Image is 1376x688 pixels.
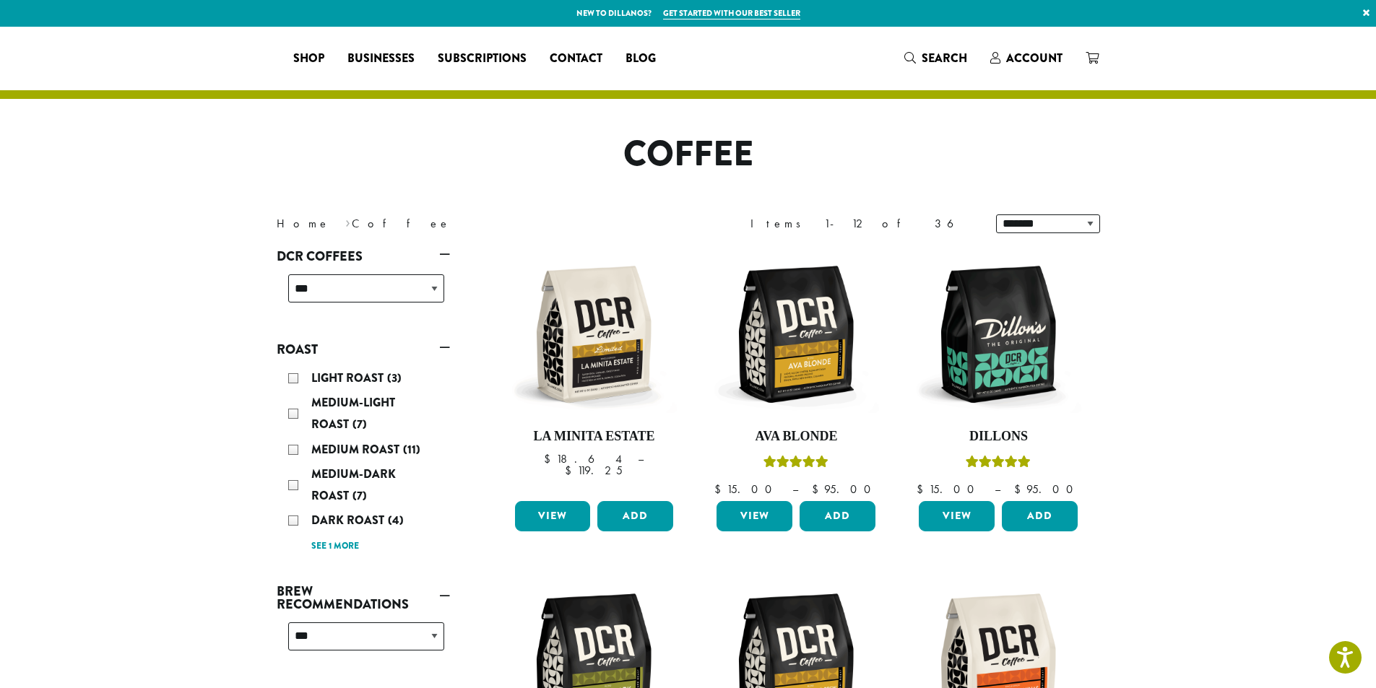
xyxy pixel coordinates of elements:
span: (7) [352,416,367,432]
a: La Minita Estate [511,251,678,495]
bdi: 15.00 [714,482,779,497]
span: Blog [626,50,656,68]
div: Brew Recommendations [277,617,450,668]
span: $ [544,451,556,466]
button: Add [597,501,673,531]
span: (7) [352,487,367,504]
div: Rated 5.00 out of 5 [966,453,1031,475]
img: DCR-12oz-Ava-Blonde-Stock-scaled.png [713,251,879,417]
a: Get started with our best seller [663,7,800,19]
span: Search [922,50,967,66]
span: Account [1006,50,1063,66]
span: $ [812,482,824,497]
button: Add [1002,501,1078,531]
h4: Ava Blonde [713,429,879,445]
span: Medium-Light Roast [311,394,395,432]
span: Medium Roast [311,441,403,458]
span: Subscriptions [438,50,527,68]
nav: Breadcrumb [277,215,667,232]
bdi: 119.25 [565,463,623,478]
a: View [919,501,995,531]
span: – [638,451,644,466]
a: Brew Recommendations [277,579,450,617]
span: – [995,482,1000,497]
bdi: 15.00 [917,482,981,497]
a: See 1 more [311,539,359,554]
a: Roast [277,337,450,362]
bdi: 95.00 [1014,482,1080,497]
span: Contact [550,50,602,68]
a: Home [277,216,330,231]
img: DCR-12oz-La-Minita-Estate-Stock-scaled.png [511,251,677,417]
span: $ [714,482,727,497]
span: › [345,210,350,232]
span: Medium-Dark Roast [311,466,396,504]
span: Light Roast [311,370,387,386]
span: $ [565,463,577,478]
span: Dark Roast [311,512,388,528]
div: Items 1-12 of 36 [750,215,974,232]
h1: Coffee [266,134,1111,175]
button: Add [800,501,875,531]
a: DCR Coffees [277,244,450,269]
span: $ [917,482,929,497]
bdi: 95.00 [812,482,878,497]
span: (3) [387,370,402,386]
span: $ [1014,482,1026,497]
bdi: 18.64 [544,451,624,466]
div: Roast [277,362,450,562]
h4: La Minita Estate [511,429,678,445]
h4: Dillons [915,429,1081,445]
a: DillonsRated 5.00 out of 5 [915,251,1081,495]
img: DCR-12oz-Dillons-Stock-scaled.png [915,251,1081,417]
span: (11) [403,441,420,458]
a: View [515,501,591,531]
a: Search [893,46,979,70]
span: (4) [388,512,404,528]
a: View [717,501,792,531]
a: Ava BlondeRated 5.00 out of 5 [713,251,879,495]
span: – [792,482,798,497]
span: Shop [293,50,324,68]
div: DCR Coffees [277,269,450,320]
div: Rated 5.00 out of 5 [763,453,828,475]
a: Shop [282,47,336,70]
span: Businesses [347,50,415,68]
